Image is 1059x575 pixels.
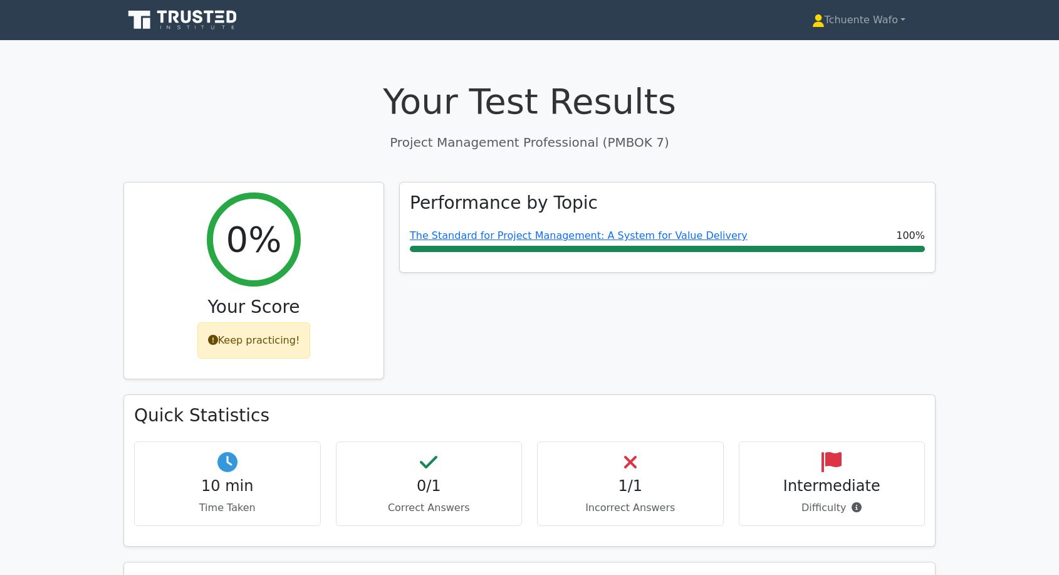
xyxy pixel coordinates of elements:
[134,405,925,426] h3: Quick Statistics
[123,80,936,122] h1: Your Test Results
[548,500,713,515] p: Incorrect Answers
[145,477,310,495] h4: 10 min
[749,477,915,495] h4: Intermediate
[226,218,282,260] h2: 0%
[896,228,925,243] span: 100%
[145,500,310,515] p: Time Taken
[410,229,748,241] a: The Standard for Project Management: A System for Value Delivery
[782,8,936,33] a: Tchuente Wafo
[134,297,373,318] h3: Your Score
[548,477,713,495] h4: 1/1
[347,477,512,495] h4: 0/1
[123,133,936,152] p: Project Management Professional (PMBOK 7)
[410,193,598,214] h3: Performance by Topic
[749,500,915,515] p: Difficulty
[197,322,311,359] div: Keep practicing!
[347,500,512,515] p: Correct Answers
